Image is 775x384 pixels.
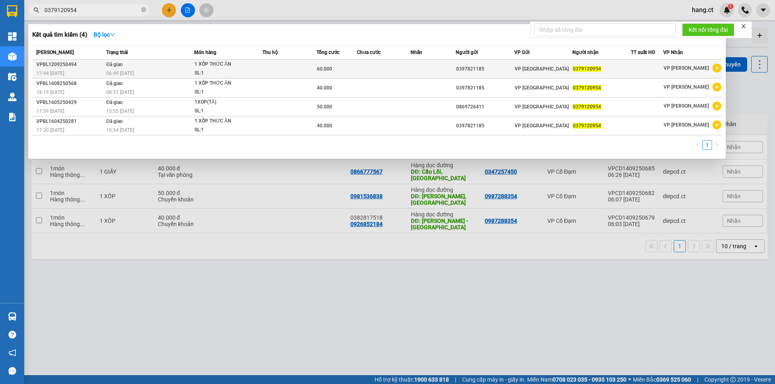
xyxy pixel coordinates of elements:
img: warehouse-icon [8,93,17,101]
span: 40.000 [317,123,332,129]
span: Người nhận [572,50,599,55]
span: 0379120954 [573,85,601,91]
span: VP [PERSON_NAME] [664,103,709,109]
span: 40.000 [317,85,332,91]
a: 1 [703,141,712,149]
span: 06:49 [DATE] [106,71,134,76]
span: Đã giao [106,100,123,105]
span: plus-circle [712,64,721,73]
span: 17:44 [DATE] [36,71,64,76]
div: SL: 1 [195,126,255,135]
div: SL: 1 [195,107,255,116]
div: 1XOP(TĂ) [195,98,255,107]
span: Trạng thái [106,50,128,55]
div: VPBL1209250494 [36,60,104,69]
button: right [712,140,722,150]
span: 0379120954 [573,66,601,72]
span: 0379120954 [573,104,601,110]
span: VP Gửi [514,50,530,55]
span: 15:55 [DATE] [106,108,134,114]
div: SL: 1 [195,69,255,78]
span: VP Nhận [663,50,683,55]
button: Kết nối tổng đài [682,23,734,36]
img: solution-icon [8,113,17,121]
li: Previous Page [693,140,702,150]
span: 10:54 [DATE] [106,127,134,133]
span: plus-circle [712,102,721,110]
span: Đã giao [106,62,123,67]
span: plus-circle [712,83,721,91]
strong: Bộ lọc [94,31,115,38]
span: 18:19 [DATE] [36,89,64,95]
span: message [8,367,16,375]
div: 1 XỐP THỨC ĂN [195,79,255,88]
div: 0397821185 [456,65,514,73]
h3: Kết quả tìm kiếm ( 4 ) [32,31,87,39]
span: VP [PERSON_NAME] [664,122,709,128]
button: left [693,140,702,150]
span: 17:59 [DATE] [36,108,64,114]
li: 1 [702,140,712,150]
input: Nhập số tổng đài [534,23,676,36]
span: Món hàng [194,50,216,55]
input: Tìm tên, số ĐT hoặc mã đơn [44,6,140,15]
div: 1 XỐP THỨC ĂN [195,60,255,69]
span: 60.000 [317,66,332,72]
span: Tổng cước [316,50,339,55]
button: Bộ lọcdown [87,28,122,41]
div: 1 XỐP THỨC ĂN [195,117,255,126]
img: dashboard-icon [8,32,17,41]
div: SL: 1 [195,88,255,97]
span: right [714,142,719,147]
span: Nhãn [411,50,422,55]
span: TT xuất HĐ [631,50,656,55]
span: VP [GEOGRAPHIC_DATA] [515,85,569,91]
span: VP [GEOGRAPHIC_DATA] [515,104,569,110]
span: left [695,142,700,147]
span: [PERSON_NAME] [36,50,74,55]
img: warehouse-icon [8,312,17,321]
span: down [110,32,115,37]
span: search [34,7,39,13]
span: close [741,23,746,29]
div: 0397821185 [456,122,514,130]
img: warehouse-icon [8,73,17,81]
span: Chưa cước [357,50,381,55]
span: plus-circle [712,120,721,129]
span: question-circle [8,331,16,338]
span: VP [PERSON_NAME] [664,65,709,71]
span: 50.000 [317,104,332,110]
div: VPBL1605250429 [36,98,104,107]
span: VP [PERSON_NAME] [664,84,709,90]
span: VP [GEOGRAPHIC_DATA] [515,123,569,129]
span: Kết nối tổng đài [689,25,728,34]
img: logo-vxr [7,5,17,17]
span: close-circle [141,6,146,14]
span: 08:37 [DATE] [106,89,134,95]
span: Người gửi [456,50,478,55]
div: VPBL1604250281 [36,117,104,126]
span: notification [8,349,16,357]
span: Đã giao [106,81,123,86]
span: VP [GEOGRAPHIC_DATA] [515,66,569,72]
span: Thu hộ [262,50,278,55]
div: 0397821185 [456,84,514,92]
li: Next Page [712,140,722,150]
div: VPBL1608250568 [36,79,104,88]
span: 0379120954 [573,123,601,129]
div: 0869726411 [456,103,514,111]
span: close-circle [141,7,146,12]
span: Đã giao [106,118,123,124]
span: 17:30 [DATE] [36,127,64,133]
img: warehouse-icon [8,52,17,61]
